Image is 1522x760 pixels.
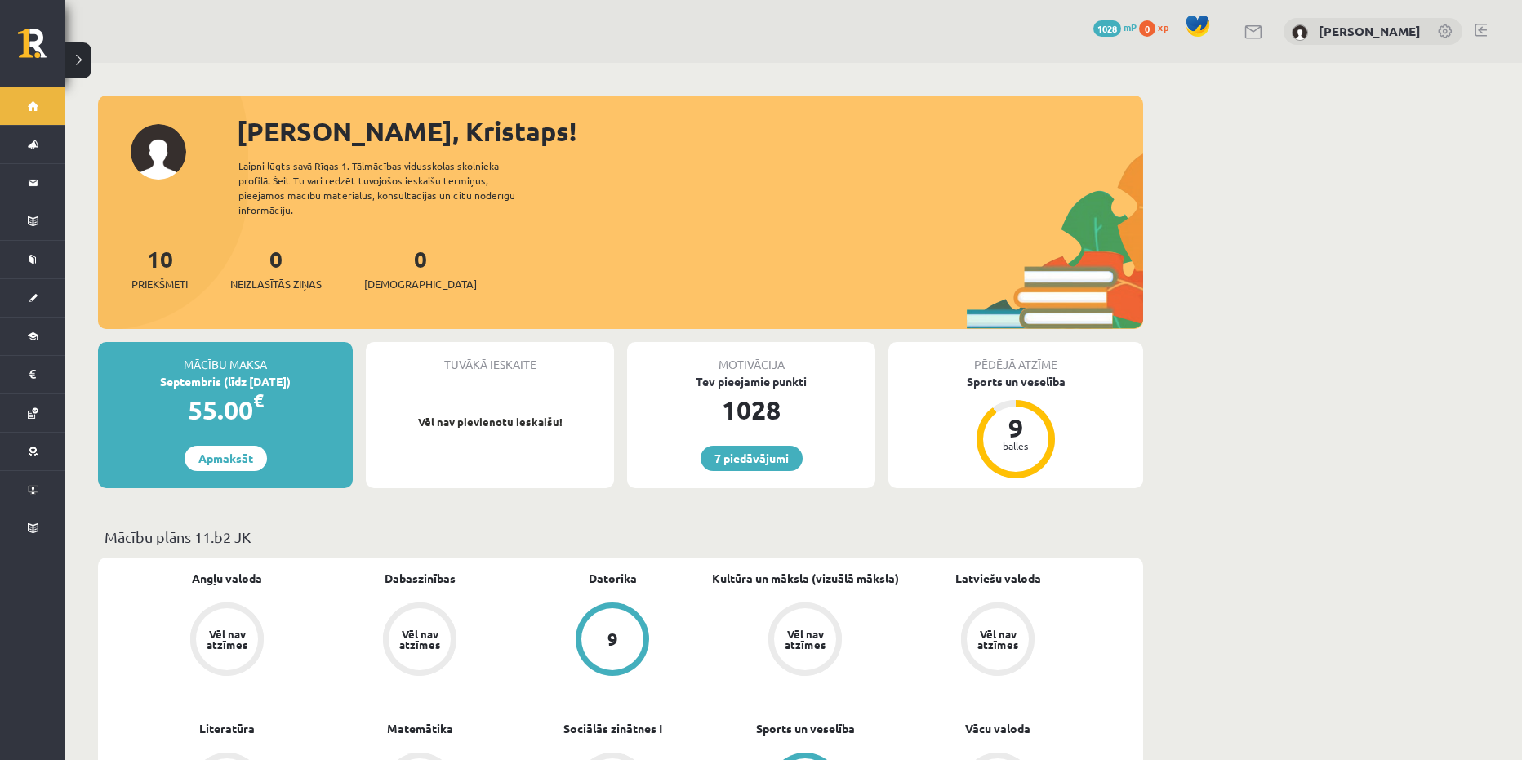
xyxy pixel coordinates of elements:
[991,415,1040,441] div: 9
[701,446,803,471] a: 7 piedāvājumi
[888,373,1143,390] div: Sports un veselība
[1158,20,1168,33] span: xp
[888,342,1143,373] div: Pēdējā atzīme
[237,112,1143,151] div: [PERSON_NAME], Kristaps!
[397,629,443,650] div: Vēl nav atzīmes
[323,602,516,679] a: Vēl nav atzīmes
[387,720,453,737] a: Matemātika
[756,720,855,737] a: Sports un veselība
[230,276,322,292] span: Neizlasītās ziņas
[131,602,323,679] a: Vēl nav atzīmes
[563,720,662,737] a: Sociālās zinātnes I
[385,570,456,587] a: Dabaszinības
[204,629,250,650] div: Vēl nav atzīmes
[253,389,264,412] span: €
[1139,20,1155,37] span: 0
[1093,20,1121,37] span: 1028
[366,342,614,373] div: Tuvākā ieskaite
[131,244,188,292] a: 10Priekšmeti
[991,441,1040,451] div: balles
[782,629,828,650] div: Vēl nav atzīmes
[230,244,322,292] a: 0Neizlasītās ziņas
[975,629,1021,650] div: Vēl nav atzīmes
[516,602,709,679] a: 9
[589,570,637,587] a: Datorika
[607,630,618,648] div: 9
[199,720,255,737] a: Literatūra
[1139,20,1177,33] a: 0 xp
[98,390,353,429] div: 55.00
[901,602,1094,679] a: Vēl nav atzīmes
[192,570,262,587] a: Angļu valoda
[1292,24,1308,41] img: Kristaps Lukass
[965,720,1030,737] a: Vācu valoda
[712,570,899,587] a: Kultūra un māksla (vizuālā māksla)
[185,446,267,471] a: Apmaksāt
[238,158,544,217] div: Laipni lūgts savā Rīgas 1. Tālmācības vidusskolas skolnieka profilā. Šeit Tu vari redzēt tuvojošo...
[888,373,1143,481] a: Sports un veselība 9 balles
[98,342,353,373] div: Mācību maksa
[18,29,65,69] a: Rīgas 1. Tālmācības vidusskola
[364,244,477,292] a: 0[DEMOGRAPHIC_DATA]
[131,276,188,292] span: Priekšmeti
[374,414,606,430] p: Vēl nav pievienotu ieskaišu!
[1124,20,1137,33] span: mP
[105,526,1137,548] p: Mācību plāns 11.b2 JK
[955,570,1041,587] a: Latviešu valoda
[1093,20,1137,33] a: 1028 mP
[627,373,875,390] div: Tev pieejamie punkti
[627,342,875,373] div: Motivācija
[364,276,477,292] span: [DEMOGRAPHIC_DATA]
[98,373,353,390] div: Septembris (līdz [DATE])
[627,390,875,429] div: 1028
[1319,23,1421,39] a: [PERSON_NAME]
[709,602,901,679] a: Vēl nav atzīmes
